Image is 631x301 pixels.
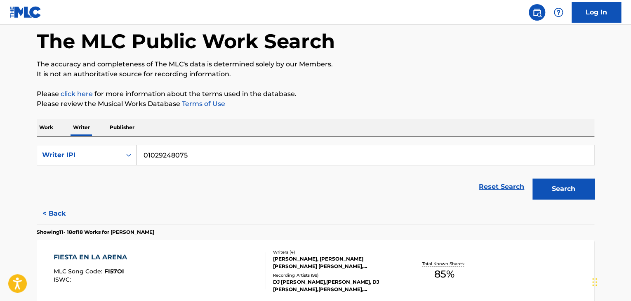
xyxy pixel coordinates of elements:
[37,203,86,224] button: < Back
[37,145,594,203] form: Search Form
[592,270,597,294] div: Arrastrar
[71,119,92,136] p: Writer
[273,255,398,270] div: [PERSON_NAME], [PERSON_NAME] [PERSON_NAME] [PERSON_NAME], [PERSON_NAME]
[104,268,124,275] span: FI57OI
[475,178,528,196] a: Reset Search
[37,59,594,69] p: The accuracy and completeness of The MLC's data is determined solely by our Members.
[37,29,335,54] h1: The MLC Public Work Search
[107,119,137,136] p: Publisher
[37,119,56,136] p: Work
[434,267,454,282] span: 85 %
[37,69,594,79] p: It is not an authoritative source for recording information.
[532,7,542,17] img: search
[37,228,154,236] p: Showing 11 - 18 of 18 Works for [PERSON_NAME]
[54,268,104,275] span: MLC Song Code :
[37,89,594,99] p: Please for more information about the terms used in the database.
[54,252,131,262] div: FIESTA EN LA ARENA
[273,278,398,293] div: DJ [PERSON_NAME],[PERSON_NAME], DJ [PERSON_NAME],[PERSON_NAME], [PERSON_NAME],[PERSON_NAME], DJ [...
[61,90,93,98] a: click here
[590,261,631,301] iframe: Chat Widget
[553,7,563,17] img: help
[54,276,73,283] span: ISWC :
[42,150,116,160] div: Writer IPI
[572,2,621,23] a: Log In
[422,261,466,267] p: Total Known Shares:
[180,100,225,108] a: Terms of Use
[10,6,42,18] img: MLC Logo
[550,4,567,21] div: Help
[529,4,545,21] a: Public Search
[532,179,594,199] button: Search
[590,261,631,301] div: Widget de chat
[273,249,398,255] div: Writers ( 4 )
[273,272,398,278] div: Recording Artists ( 98 )
[37,99,594,109] p: Please review the Musical Works Database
